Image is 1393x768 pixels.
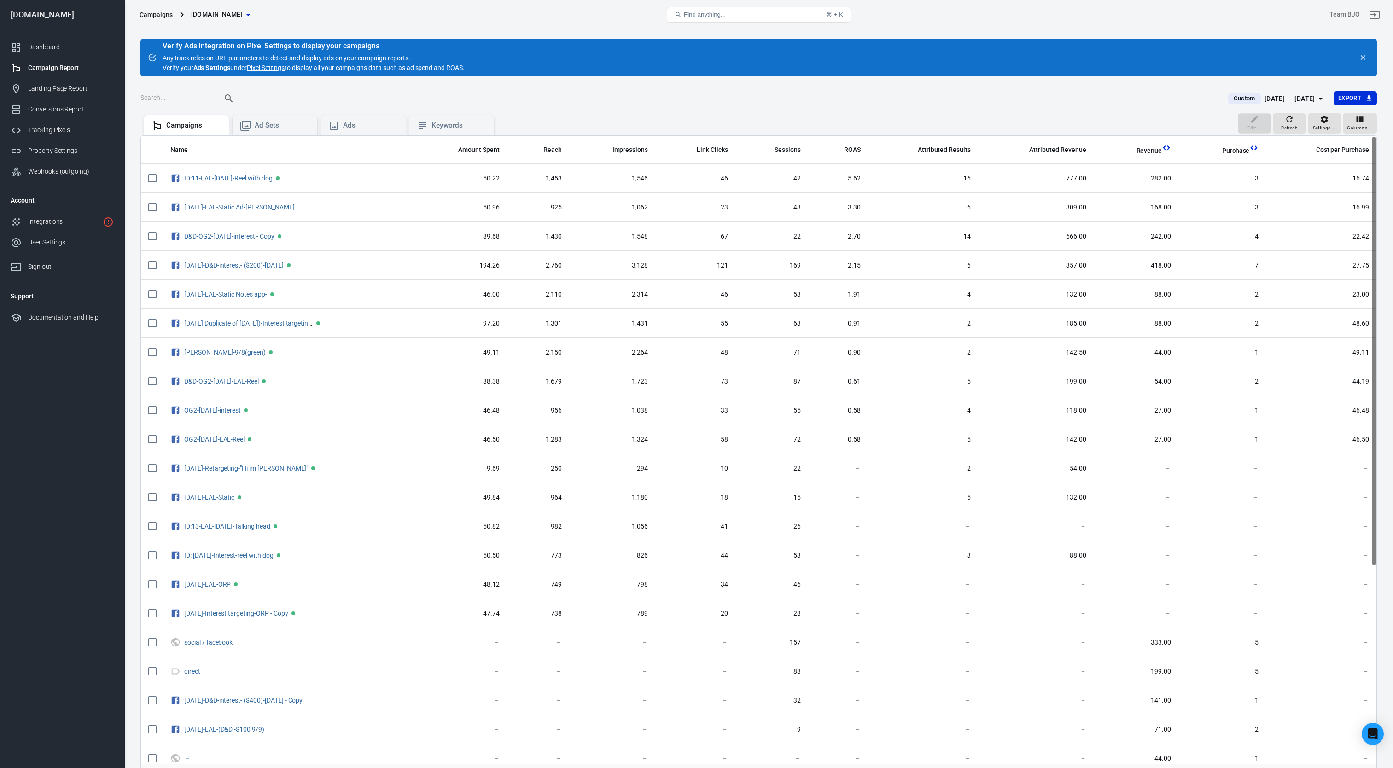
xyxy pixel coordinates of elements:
span: 2 [875,464,971,473]
a: social / facebook [184,639,233,646]
span: 1 [1186,406,1259,415]
span: Sessions [775,145,801,155]
span: 63 [743,319,801,328]
span: 46.48 [1273,406,1369,415]
span: － [875,522,971,531]
a: [DATE]-LAL-(D&D -$100 9/9) [184,726,264,733]
span: OG2-Sept20-interest [184,407,242,413]
div: Campaign Report [28,63,114,73]
div: Account id: prrV3eoo [1329,10,1360,19]
span: 23.00 [1273,290,1369,299]
div: ⌘ + K [826,11,843,18]
span: 9.69 [420,464,500,473]
div: User Settings [28,238,114,247]
span: 2.15 [816,261,861,270]
svg: Facebook Ads [170,376,181,387]
span: 89.68 [420,232,500,241]
span: 1,548 [577,232,648,241]
span: The estimated total amount of money you've spent on your campaign, ad set or ad during its schedule. [446,144,500,155]
button: close [1357,51,1370,64]
a: [DATE]-LAL-ORP [184,581,231,588]
span: － [1186,522,1259,531]
span: 294 [577,464,648,473]
a: D&D-OG2-[DATE]-LAL-Reel [184,378,259,385]
a: [DATE]-LAL-Static [184,494,234,501]
span: Active [311,466,315,470]
a: [DATE]-LAL-Static Ad-[PERSON_NAME] [184,204,295,211]
span: 1,301 [514,319,562,328]
span: D&D-OG2-Sept20-LAL-Reel [184,378,260,384]
span: ID:13-LAL-Sept 24-Talking head [184,523,272,529]
span: The number of people who saw your ads at least once. Reach is different from impressions, which m... [531,144,562,155]
button: Columns [1343,113,1377,134]
span: 282.00 [1101,174,1171,183]
a: D&D-OG2-[DATE]-interest - Copy [184,233,274,240]
span: 55 [743,406,801,415]
span: 50.22 [420,174,500,183]
span: 1,546 [577,174,648,183]
span: Active [270,292,274,296]
span: 49.11 [1273,348,1369,357]
span: 53 [743,551,801,560]
svg: Facebook Ads [170,434,181,445]
svg: Facebook Ads [170,173,181,184]
span: 33 [663,406,728,415]
span: 7 [1186,261,1259,270]
span: Active [274,524,277,528]
span: The estimated total amount of money you've spent on your campaign, ad set or ad during its schedule. [458,144,500,155]
div: Conversions Report [28,105,114,114]
span: The total revenue attributed according to your ad network (Facebook, Google, etc.) [1017,144,1086,155]
span: 88.00 [1101,290,1171,299]
svg: Facebook Ads [170,463,181,474]
span: Active [238,495,241,499]
span: The number of times your ads were on screen. [600,144,648,155]
svg: Facebook Ads [170,260,181,271]
span: 42 [743,174,801,183]
span: Custom [1230,94,1259,103]
span: The total conversions attributed according to your ad network (Facebook, Google, etc.) [918,144,971,155]
span: 1,062 [577,203,648,212]
span: The average cost for each "Purchase" event [1304,144,1369,155]
span: 826 [577,551,648,560]
span: 1,324 [577,435,648,444]
span: 46.50 [420,435,500,444]
span: 50.96 [420,203,500,212]
span: 44.19 [1273,377,1369,386]
span: 357.00 [985,261,1086,270]
a: ID:11-LAL-[DATE]-Reel with dog [184,175,273,182]
span: Sept 5-LAL-Static Ad-Donna [184,204,296,210]
span: － [816,522,861,531]
div: Property Settings [28,146,114,156]
span: － [816,464,861,473]
span: 1,056 [577,522,648,531]
a: [DATE]-LAL-Static Notes app- [184,291,267,298]
span: 982 [514,522,562,531]
span: Aug 26 Duplicate of Aug 16th)-Interest targeting-ORP - Copy 2 [184,320,315,326]
div: Verify Ads Integration on Pixel Settings to display your campaigns [163,41,465,51]
span: 0.61 [816,377,861,386]
svg: 1 networks not verified yet [103,216,114,227]
span: 16 [875,174,971,183]
span: The number of people who saw your ads at least once. Reach is different from impressions, which m... [543,144,562,155]
span: 2 [1186,290,1259,299]
span: Purchase [1222,146,1250,156]
div: [DOMAIN_NAME] [3,11,121,19]
span: 46.00 [420,290,500,299]
div: Campaigns [166,121,221,130]
svg: Facebook Ads [170,231,181,242]
span: 168.00 [1101,203,1171,212]
span: 194.26 [420,261,500,270]
svg: Facebook Ads [170,318,181,329]
span: 46.48 [420,406,500,415]
span: 666.00 [985,232,1086,241]
a: Webhooks (outgoing) [3,161,121,182]
span: 46 [663,174,728,183]
span: Active [316,321,320,325]
span: Link Clicks [697,145,728,155]
a: Sign out [3,253,121,277]
span: 14 [875,232,971,241]
span: 41 [663,522,728,531]
span: 27.00 [1101,435,1171,444]
span: 22 [743,464,801,473]
svg: Facebook Ads [170,521,181,532]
